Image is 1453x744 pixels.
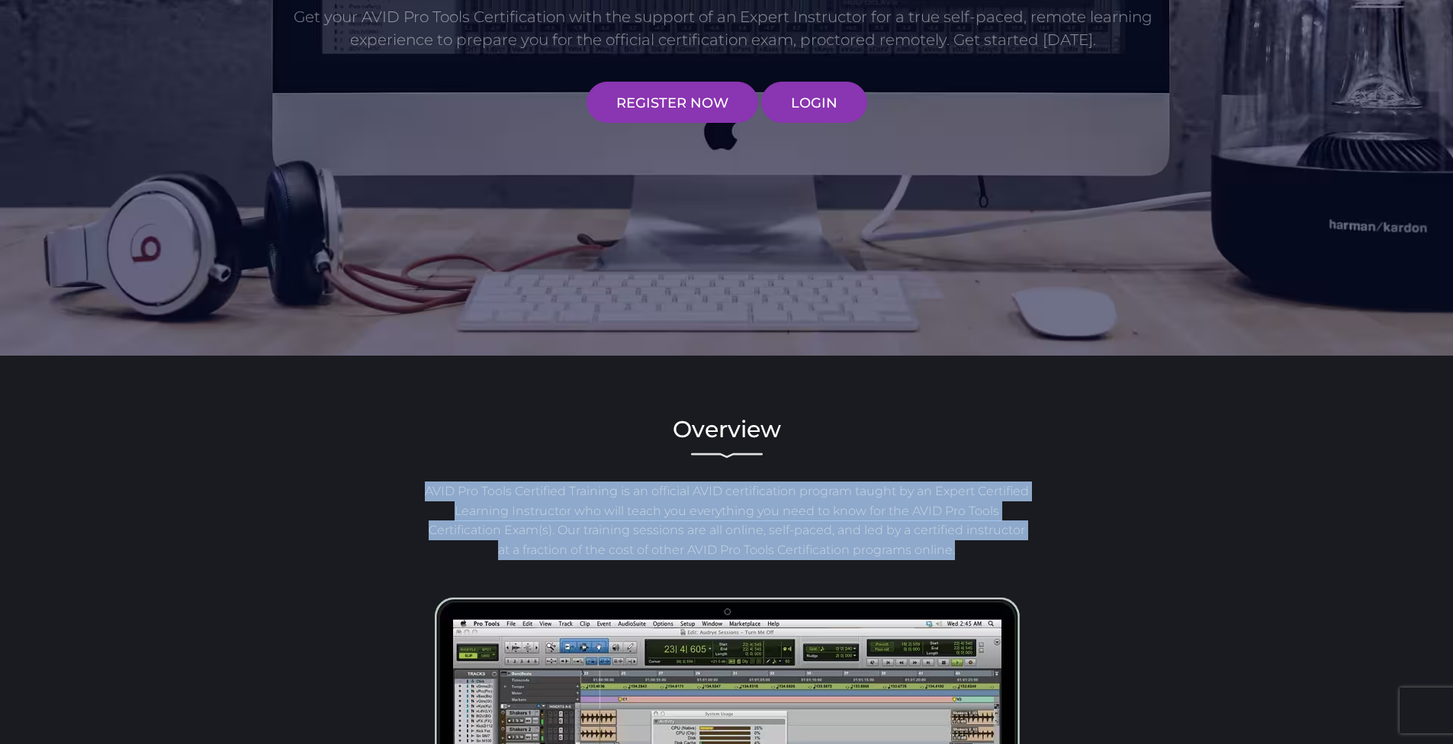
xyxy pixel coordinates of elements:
[691,453,763,459] img: decorative line
[423,482,1031,559] p: AVID Pro Tools Certified Training is an official AVID certification program taught by an Expert C...
[761,82,867,123] a: LOGIN
[292,5,1154,51] p: Get your AVID Pro Tools Certification with the support of an Expert Instructor for a true self-pa...
[587,82,758,123] a: REGISTER NOW
[292,418,1162,441] h2: Overview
